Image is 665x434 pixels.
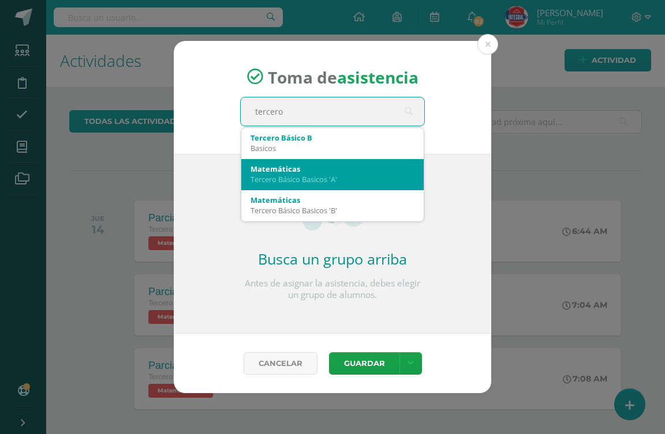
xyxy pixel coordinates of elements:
[251,143,414,153] div: Basicos
[244,352,317,375] a: Cancelar
[241,97,424,126] input: Busca un grado o sección aquí...
[251,174,414,184] div: Tercero Básico Basicos 'A'
[251,195,414,205] div: Matemáticas
[329,352,399,375] button: Guardar
[477,34,498,55] button: Close (Esc)
[337,66,419,88] strong: asistencia
[251,164,414,174] div: Matemáticas
[268,66,419,88] span: Toma de
[240,249,425,269] h2: Busca un grupo arriba
[251,133,414,143] div: Tercero Básico B
[251,205,414,216] div: Tercero Básico Basicos 'B'
[240,278,425,301] p: Antes de asignar la asistencia, debes elegir un grupo de alumnos.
